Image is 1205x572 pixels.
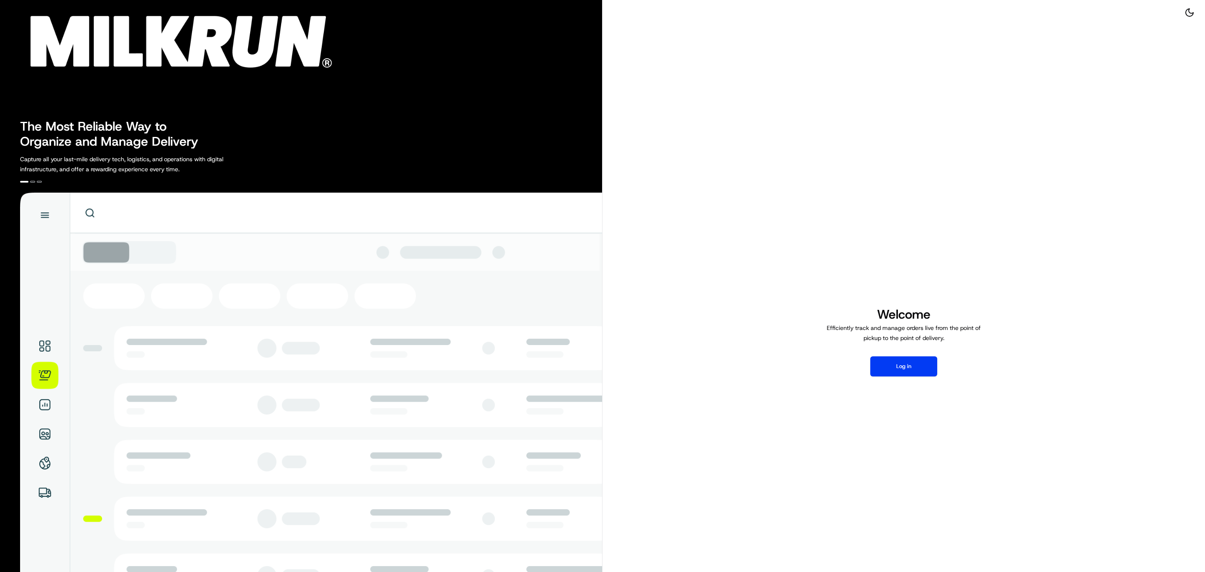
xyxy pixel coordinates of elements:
img: Company Logo [5,5,341,72]
p: Efficiently track and manage orders live from the point of pickup to the point of delivery. [823,323,984,343]
button: Log in [870,356,937,376]
p: Capture all your last-mile delivery tech, logistics, and operations with digital infrastructure, ... [20,154,261,174]
h1: Welcome [823,306,984,323]
h2: The Most Reliable Way to Organize and Manage Delivery [20,119,208,149]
